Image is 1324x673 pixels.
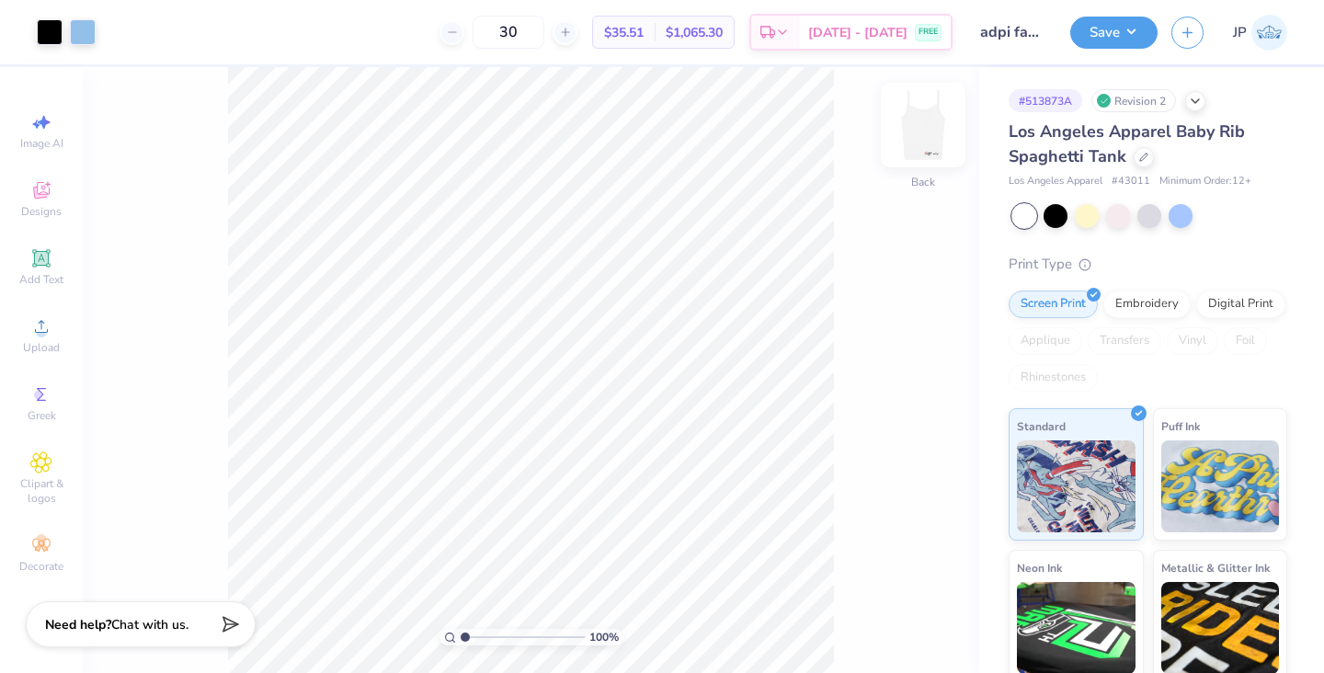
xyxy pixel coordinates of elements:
[589,629,619,645] span: 100 %
[20,136,63,151] span: Image AI
[919,26,938,39] span: FREE
[1103,291,1191,318] div: Embroidery
[45,616,111,633] strong: Need help?
[1009,174,1102,189] span: Los Angeles Apparel
[1161,416,1200,436] span: Puff Ink
[1251,15,1287,51] img: Jade Paneduro
[1233,15,1287,51] a: JP
[111,616,188,633] span: Chat with us.
[1167,327,1218,355] div: Vinyl
[966,14,1056,51] input: Untitled Design
[1159,174,1251,189] span: Minimum Order: 12 +
[28,408,56,423] span: Greek
[808,23,907,42] span: [DATE] - [DATE]
[666,23,723,42] span: $1,065.30
[473,16,544,49] input: – –
[1009,327,1082,355] div: Applique
[886,88,960,162] img: Back
[1224,327,1267,355] div: Foil
[1070,17,1158,49] button: Save
[1017,416,1066,436] span: Standard
[1009,254,1287,275] div: Print Type
[1009,89,1082,112] div: # 513873A
[23,340,60,355] span: Upload
[1233,22,1247,43] span: JP
[21,204,62,219] span: Designs
[1112,174,1150,189] span: # 43011
[1091,89,1176,112] div: Revision 2
[1017,558,1062,577] span: Neon Ink
[1017,440,1136,532] img: Standard
[1088,327,1161,355] div: Transfers
[1196,291,1285,318] div: Digital Print
[1009,364,1098,392] div: Rhinestones
[604,23,644,42] span: $35.51
[1161,440,1280,532] img: Puff Ink
[9,476,74,506] span: Clipart & logos
[911,174,935,190] div: Back
[1009,120,1245,167] span: Los Angeles Apparel Baby Rib Spaghetti Tank
[19,272,63,287] span: Add Text
[19,559,63,574] span: Decorate
[1161,558,1270,577] span: Metallic & Glitter Ink
[1009,291,1098,318] div: Screen Print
